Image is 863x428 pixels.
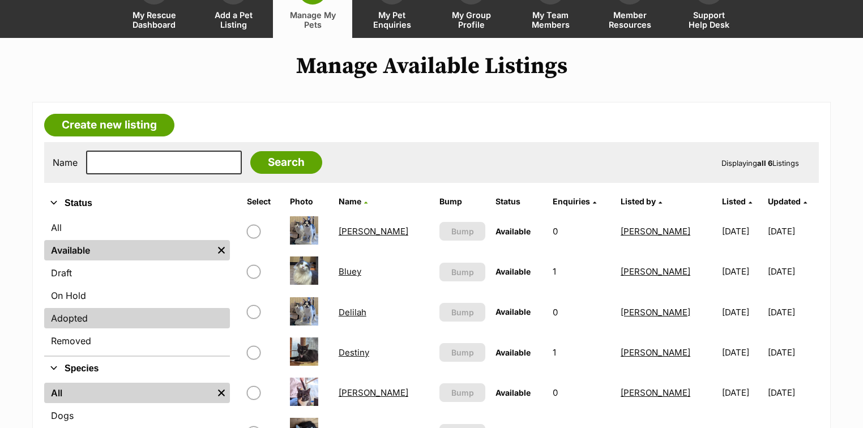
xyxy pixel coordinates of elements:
[495,348,531,357] span: Available
[339,266,361,277] a: Bluey
[339,196,368,206] a: Name
[768,373,818,412] td: [DATE]
[366,10,417,29] span: My Pet Enquiries
[44,263,230,283] a: Draft
[439,303,485,322] button: Bump
[451,346,474,358] span: Bump
[621,196,662,206] a: Listed by
[44,361,230,376] button: Species
[717,252,767,291] td: [DATE]
[213,383,230,403] a: Remove filter
[439,222,485,241] button: Bump
[129,10,180,29] span: My Rescue Dashboard
[44,331,230,351] a: Removed
[548,293,615,332] td: 0
[44,285,230,306] a: On Hold
[250,151,322,174] input: Search
[439,263,485,281] button: Bump
[621,387,690,398] a: [PERSON_NAME]
[339,196,361,206] span: Name
[717,212,767,251] td: [DATE]
[339,387,408,398] a: [PERSON_NAME]
[339,347,369,358] a: Destiny
[768,196,807,206] a: Updated
[446,10,497,29] span: My Group Profile
[553,196,596,206] a: Enquiries
[44,405,230,426] a: Dogs
[44,383,213,403] a: All
[768,212,818,251] td: [DATE]
[495,267,531,276] span: Available
[683,10,734,29] span: Support Help Desk
[621,196,656,206] span: Listed by
[495,388,531,397] span: Available
[435,192,490,211] th: Bump
[290,337,318,366] img: Destiny
[208,10,259,29] span: Add a Pet Listing
[290,378,318,406] img: Lionel
[339,307,366,318] a: Delilah
[242,192,284,211] th: Select
[768,293,818,332] td: [DATE]
[439,343,485,362] button: Bump
[213,240,230,260] a: Remove filter
[44,196,230,211] button: Status
[717,373,767,412] td: [DATE]
[757,159,772,168] strong: all 6
[553,196,590,206] span: translation missing: en.admin.listings.index.attributes.enquiries
[491,192,547,211] th: Status
[495,226,531,236] span: Available
[548,252,615,291] td: 1
[525,10,576,29] span: My Team Members
[53,157,78,168] label: Name
[44,215,230,356] div: Status
[451,225,474,237] span: Bump
[717,293,767,332] td: [DATE]
[495,307,531,316] span: Available
[44,308,230,328] a: Adopted
[768,196,801,206] span: Updated
[621,266,690,277] a: [PERSON_NAME]
[621,347,690,358] a: [PERSON_NAME]
[722,196,746,206] span: Listed
[604,10,655,29] span: Member Resources
[621,226,690,237] a: [PERSON_NAME]
[287,10,338,29] span: Manage My Pets
[548,373,615,412] td: 0
[768,333,818,372] td: [DATE]
[44,217,230,238] a: All
[621,307,690,318] a: [PERSON_NAME]
[722,196,752,206] a: Listed
[44,114,174,136] a: Create new listing
[548,212,615,251] td: 0
[339,226,408,237] a: [PERSON_NAME]
[451,387,474,399] span: Bump
[717,333,767,372] td: [DATE]
[721,159,799,168] span: Displaying Listings
[451,306,474,318] span: Bump
[768,252,818,291] td: [DATE]
[439,383,485,402] button: Bump
[548,333,615,372] td: 1
[44,240,213,260] a: Available
[451,266,474,278] span: Bump
[285,192,333,211] th: Photo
